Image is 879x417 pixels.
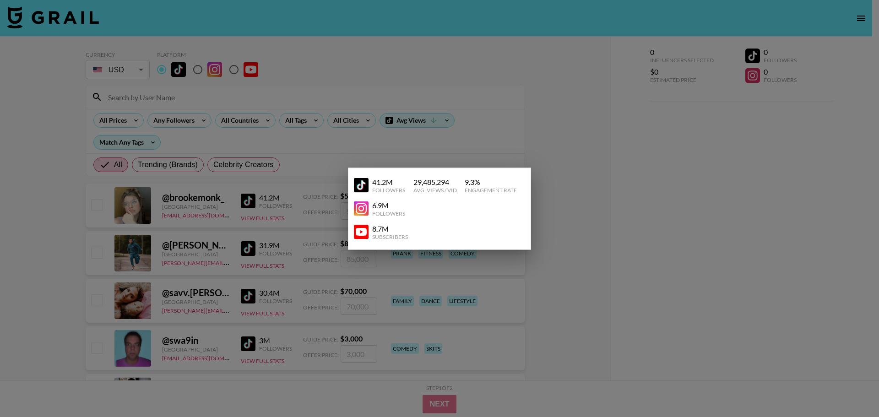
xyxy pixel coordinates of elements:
div: Subscribers [372,233,408,240]
div: Followers [372,210,405,217]
div: 9.3 % [465,177,517,186]
div: 6.9M [372,200,405,210]
div: Followers [372,186,405,193]
img: YouTube [354,201,369,216]
img: YouTube [354,225,369,239]
img: YouTube [354,178,369,193]
div: Avg. Views / Vid [413,186,457,193]
div: 29,485,294 [413,177,457,186]
div: 41.2M [372,177,405,186]
div: Engagement Rate [465,186,517,193]
div: 8.7M [372,224,408,233]
iframe: Drift Widget Chat Controller [833,371,868,406]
